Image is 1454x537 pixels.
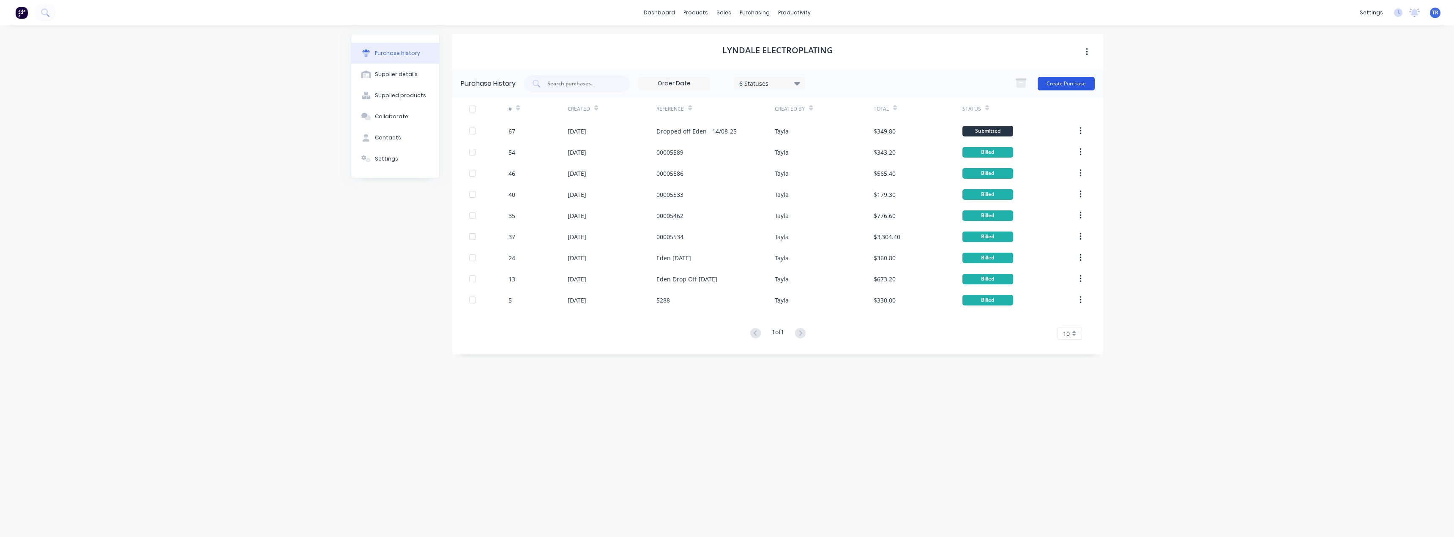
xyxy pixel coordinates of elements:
button: Create Purchase [1038,77,1095,90]
button: Purchase history [351,43,439,64]
div: Created By [775,105,805,113]
div: Tayla [775,169,789,178]
div: 35 [508,211,515,220]
input: Search purchases... [547,79,617,88]
div: $179.30 [874,190,896,199]
div: Purchase history [375,49,420,57]
div: Billed [962,253,1013,263]
img: Factory [15,6,28,19]
div: Dropped off Eden - 14/08-25 [656,127,737,136]
div: [DATE] [568,232,586,241]
div: settings [1356,6,1387,19]
div: 40 [508,190,515,199]
div: Tayla [775,127,789,136]
h1: Lyndale Electroplating [722,45,833,55]
div: [DATE] [568,275,586,283]
div: purchasing [735,6,774,19]
div: [DATE] [568,127,586,136]
div: $3,304.40 [874,232,900,241]
div: Created [568,105,590,113]
div: $673.20 [874,275,896,283]
div: 00005534 [656,232,683,241]
div: Purchase History [461,79,516,89]
div: [DATE] [568,296,586,305]
div: [DATE] [568,254,586,262]
div: 00005589 [656,148,683,157]
div: $565.40 [874,169,896,178]
div: Tayla [775,211,789,220]
div: 00005462 [656,211,683,220]
span: 10 [1063,329,1070,338]
div: 46 [508,169,515,178]
div: $330.00 [874,296,896,305]
button: Contacts [351,127,439,148]
div: 6 Statuses [739,79,800,87]
div: Tayla [775,148,789,157]
div: Reference [656,105,684,113]
div: $349.80 [874,127,896,136]
div: Total [874,105,889,113]
div: Collaborate [375,113,408,120]
div: Eden Drop Off [DATE] [656,275,717,283]
div: Tayla [775,254,789,262]
div: Eden [DATE] [656,254,691,262]
div: 5 [508,296,512,305]
input: Order Date [639,77,710,90]
div: Billed [962,295,1013,305]
div: Status [962,105,981,113]
div: Billed [962,147,1013,158]
div: productivity [774,6,815,19]
div: # [508,105,512,113]
div: Settings [375,155,398,163]
div: 5288 [656,296,670,305]
div: $776.60 [874,211,896,220]
button: Supplied products [351,85,439,106]
div: 54 [508,148,515,157]
div: Billed [962,168,1013,179]
div: $360.80 [874,254,896,262]
div: sales [712,6,735,19]
div: Supplier details [375,71,418,78]
div: $343.20 [874,148,896,157]
div: [DATE] [568,169,586,178]
div: Supplied products [375,92,426,99]
div: products [679,6,712,19]
div: Billed [962,232,1013,242]
div: Billed [962,189,1013,200]
div: 67 [508,127,515,136]
button: Settings [351,148,439,169]
div: Submitted [962,126,1013,136]
div: 00005533 [656,190,683,199]
div: 13 [508,275,515,283]
div: Tayla [775,275,789,283]
div: [DATE] [568,211,586,220]
span: TR [1432,9,1438,16]
div: [DATE] [568,190,586,199]
div: [DATE] [568,148,586,157]
div: Tayla [775,190,789,199]
div: Billed [962,210,1013,221]
div: Billed [962,274,1013,284]
div: 37 [508,232,515,241]
div: Tayla [775,296,789,305]
button: Collaborate [351,106,439,127]
div: Contacts [375,134,401,142]
div: Tayla [775,232,789,241]
button: Supplier details [351,64,439,85]
a: dashboard [640,6,679,19]
div: 24 [508,254,515,262]
div: 1 of 1 [772,327,784,340]
div: 00005586 [656,169,683,178]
